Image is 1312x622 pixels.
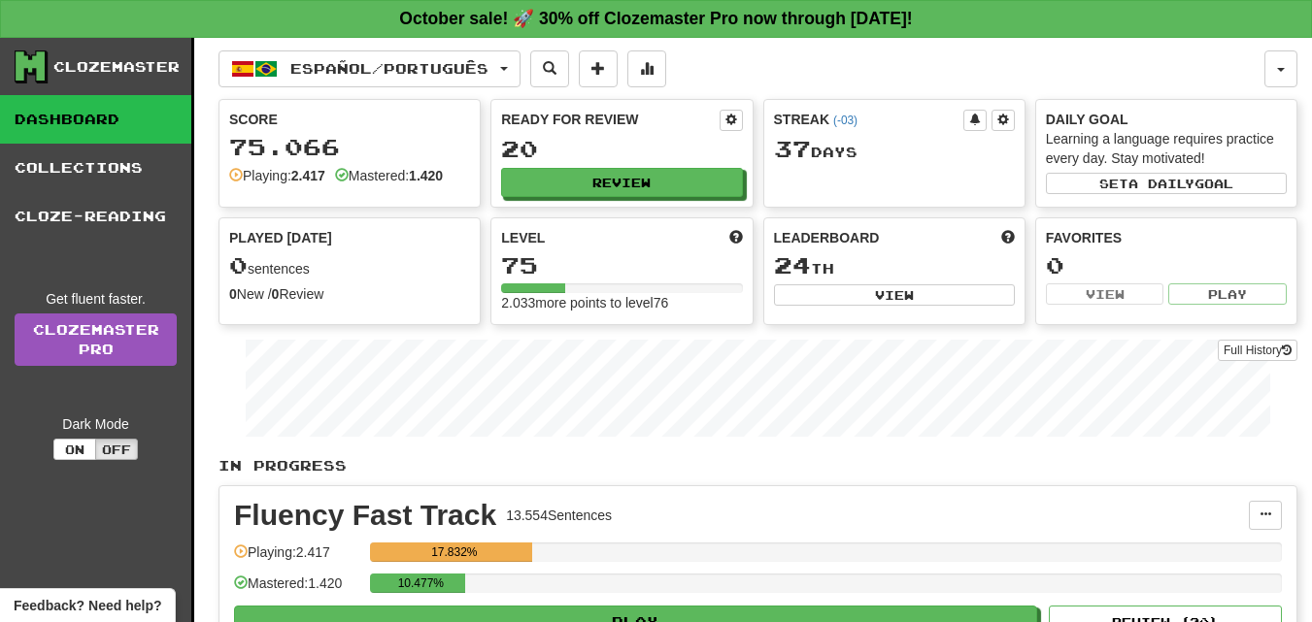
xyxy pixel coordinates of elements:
[1046,110,1287,129] div: Daily Goal
[229,228,332,247] span: Played [DATE]
[376,573,465,593] div: 10.477%
[506,506,612,525] div: 13.554 Sentences
[501,293,742,312] div: 2.033 more points to level 76
[376,542,532,562] div: 17.832%
[219,50,521,87] button: Español/Português
[272,286,280,302] strong: 0
[229,284,470,304] div: New / Review
[291,168,325,183] strong: 2.417
[1046,283,1164,305] button: View
[774,137,1015,162] div: Day s
[229,253,470,278] div: sentences
[234,573,360,606] div: Mastered: 1.420
[229,166,325,185] div: Playing:
[1168,283,1287,305] button: Play
[1001,228,1015,247] span: This week in points, UTC
[53,439,96,460] button: On
[15,289,177,309] div: Get fluent faster.
[1218,340,1297,361] button: Full History
[774,135,811,162] span: 37
[774,110,963,129] div: Streak
[14,596,161,615] span: Open feedback widget
[290,60,488,77] span: Español / Português
[229,110,470,129] div: Score
[501,228,545,247] span: Level
[774,228,880,247] span: Leaderboard
[530,50,569,87] button: Search sentences
[501,110,719,129] div: Ready for Review
[409,168,443,183] strong: 1.420
[729,228,743,247] span: Score more points to level up
[501,253,742,278] div: 75
[579,50,618,87] button: Add sentence to collection
[627,50,666,87] button: More stats
[399,9,912,28] strong: October sale! 🚀 30% off Clozemaster Pro now through [DATE]!
[229,135,470,159] div: 75.066
[1128,177,1194,190] span: a daily
[774,284,1015,306] button: View
[501,168,742,197] button: Review
[774,253,1015,278] div: th
[335,166,443,185] div: Mastered:
[1046,228,1287,247] div: Favorites
[95,439,138,460] button: Off
[15,414,177,434] div: Dark Mode
[229,251,248,278] span: 0
[219,456,1297,475] p: In Progress
[501,137,742,161] div: 20
[774,251,811,278] span: 24
[1046,253,1287,278] div: 0
[833,114,858,127] a: (-03)
[234,501,496,530] div: Fluency Fast Track
[1046,173,1287,194] button: Seta dailygoal
[15,313,177,366] a: ClozemasterPro
[229,286,237,302] strong: 0
[53,57,180,77] div: Clozemaster
[234,542,360,574] div: Playing: 2.417
[1046,129,1287,168] div: Learning a language requires practice every day. Stay motivated!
